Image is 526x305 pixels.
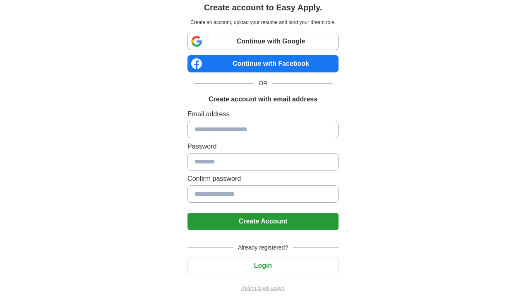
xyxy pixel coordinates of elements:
[209,94,317,104] h1: Create account with email address
[187,142,339,151] label: Password
[187,257,339,274] button: Login
[187,55,339,72] a: Continue with Facebook
[187,284,339,292] a: Return to job advert
[187,213,339,230] button: Create Account
[254,79,272,88] span: OR
[187,174,339,184] label: Confirm password
[187,262,339,269] a: Login
[204,1,322,14] h1: Create account to Easy Apply.
[233,243,293,252] span: Already registered?
[189,19,337,26] p: Create an account, upload your resume and land your dream role.
[187,109,339,119] label: Email address
[187,33,339,50] a: Continue with Google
